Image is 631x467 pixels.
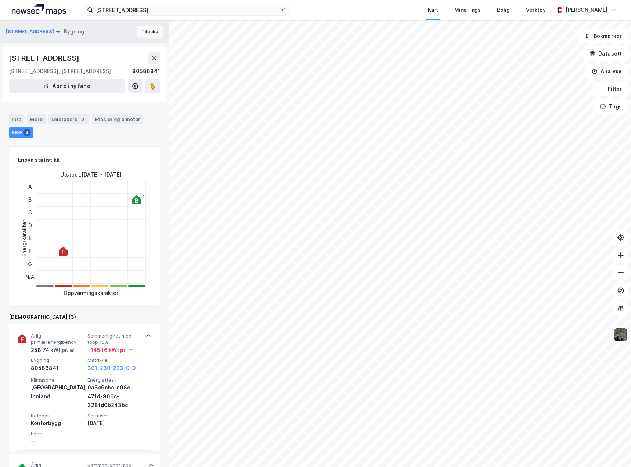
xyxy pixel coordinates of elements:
img: 9k= [614,328,628,342]
div: Bygning [64,27,84,36]
span: Energiattest [87,377,141,383]
span: Sertifisert [87,413,141,419]
div: N/A [25,271,35,284]
div: [STREET_ADDRESS], [STREET_ADDRESS] [9,67,111,76]
div: 0a3c6cbc-e08e-471d-906c-328fd0b243bc [87,383,141,410]
span: Klimasone [31,377,84,383]
span: Bygning [31,357,84,363]
div: [PERSON_NAME] [566,6,607,14]
div: Info [9,114,24,124]
div: Verktøy [526,6,546,14]
img: logo.a4113a55bc3d86da70a041830d287a7e.svg [12,4,66,15]
div: Eiere [27,114,46,124]
button: Tilbake [137,26,163,38]
div: [GEOGRAPHIC_DATA], innland [31,383,84,401]
div: 80586841 [132,67,160,76]
button: 301-230-223-0-0 [87,364,136,372]
button: Datasett [583,46,628,61]
span: Sammenlignet med topp 15% [87,333,141,346]
div: D [25,219,35,232]
input: Søk på adresse, matrikkel, gårdeiere, leietakere eller personer [93,4,280,15]
div: + 145.16 kWt pr. ㎡ [87,346,133,354]
div: 1 [69,246,71,250]
div: [STREET_ADDRESS] [9,52,81,64]
div: Bolig [497,6,510,14]
button: Tags [594,99,628,114]
div: A [25,181,35,193]
div: Utstedt : [DATE] - [DATE] [60,170,122,179]
div: Mine Tags [454,6,481,14]
div: kWt pr. ㎡ [49,346,75,354]
div: F [25,245,35,258]
button: Bokmerker [578,29,628,43]
span: Enhet [31,431,84,437]
span: Matrikkel [87,357,141,363]
div: Enova statistikk [18,156,60,164]
div: 258.74 [31,346,75,354]
div: 80586841 [31,364,84,372]
div: [DEMOGRAPHIC_DATA] (3) [9,313,160,321]
div: Kontorbygg [31,419,84,428]
button: [STREET_ADDRESS] [6,28,55,35]
div: Kontrollprogram for chat [594,432,631,467]
div: G [25,258,35,271]
div: 3 [23,129,30,136]
div: C [25,206,35,219]
div: E [25,232,35,245]
div: B [25,193,35,206]
div: — [31,437,84,446]
span: Årlig primærenergibehov [31,333,84,346]
div: 3 [79,115,86,123]
div: Leietakere [48,114,89,124]
div: 2 [142,195,145,199]
button: Filter [593,82,628,96]
button: Åpne i ny fane [9,79,125,93]
div: [DATE] [87,419,141,428]
div: Kart [428,6,438,14]
button: Analyse [585,64,628,79]
div: Oppvarmingskarakter [64,289,118,297]
iframe: Chat Widget [594,432,631,467]
div: ESG [9,127,33,138]
div: Energikarakter [20,220,29,257]
div: Etasjer og enheter [95,116,140,122]
span: Kategori [31,413,84,419]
